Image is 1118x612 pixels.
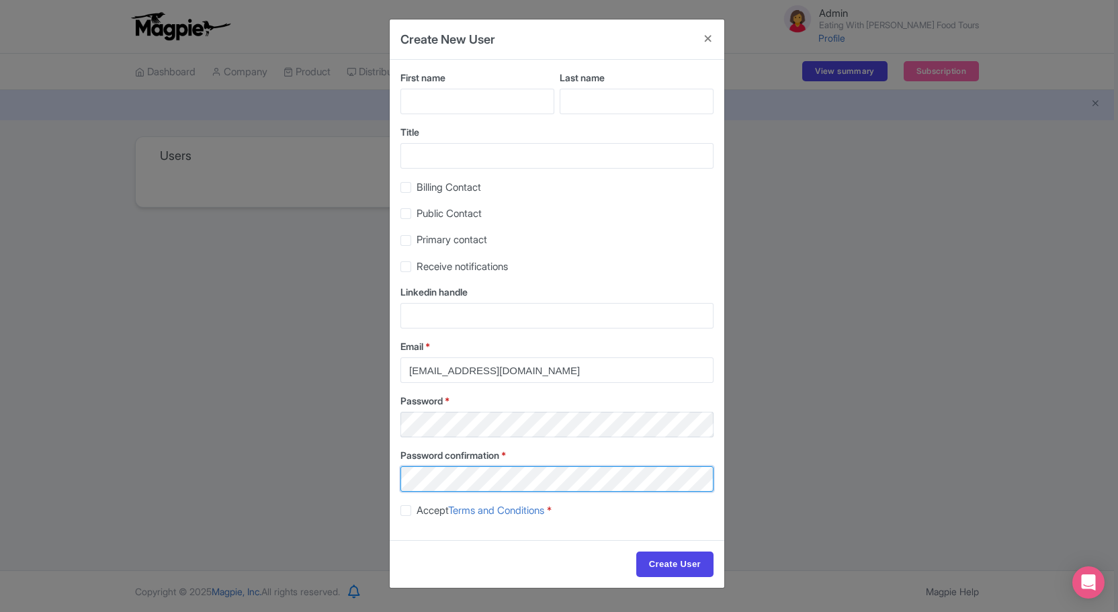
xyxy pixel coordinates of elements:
span: Password [400,395,443,406]
span: First name [400,72,445,83]
span: Linkedin handle [400,286,468,298]
input: Create User [636,552,714,577]
span: Primary contact [417,233,487,246]
span: Receive notifications [417,260,508,273]
span: Email [400,341,423,352]
span: Password confirmation [400,449,499,461]
button: Close [692,19,724,58]
span: Title [400,126,419,138]
span: Billing Contact [417,181,481,193]
span: Public Contact [417,207,482,220]
h4: Create New User [400,30,495,48]
div: Open Intercom Messenger [1072,566,1105,599]
a: Terms and Conditions [448,504,544,517]
span: Accept [417,504,544,517]
span: Last name [560,72,605,83]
